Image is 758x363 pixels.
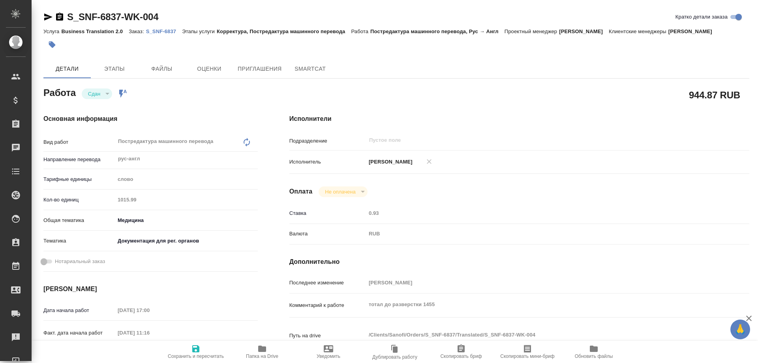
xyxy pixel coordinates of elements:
[229,341,295,363] button: Папка на Drive
[675,13,728,21] span: Кратко детали заказа
[82,88,112,99] div: Сдан
[362,341,428,363] button: Дублировать работу
[289,137,366,145] p: Подразделение
[190,64,228,74] span: Оценки
[366,158,413,166] p: [PERSON_NAME]
[366,207,711,219] input: Пустое поле
[689,88,740,102] h2: 944.87 RUB
[55,12,64,22] button: Скопировать ссылку
[289,257,749,267] h4: Дополнительно
[55,258,105,265] span: Нотариальный заказ
[289,301,366,309] p: Комментарий к работе
[129,28,146,34] p: Заказ:
[115,327,184,339] input: Пустое поле
[143,64,181,74] span: Файлы
[115,194,258,205] input: Пустое поле
[115,214,258,227] div: Медицина
[319,186,367,197] div: Сдан
[43,28,61,34] p: Услуга
[295,341,362,363] button: Уведомить
[366,277,711,288] input: Пустое поле
[668,28,718,34] p: [PERSON_NAME]
[115,305,184,316] input: Пустое поле
[289,279,366,287] p: Последнее изменение
[217,28,351,34] p: Корректура, Постредактура машинного перевода
[163,341,229,363] button: Сохранить и пересчитать
[86,90,103,97] button: Сдан
[428,341,494,363] button: Скопировать бриф
[43,284,258,294] h4: [PERSON_NAME]
[366,227,711,241] div: RUB
[43,196,115,204] p: Кол-во единиц
[43,156,115,164] p: Направление перевода
[238,64,282,74] span: Приглашения
[366,328,711,342] textarea: /Clients/Sanofi/Orders/S_SNF-6837/Translated/S_SNF-6837-WK-004
[289,187,313,196] h4: Оплата
[43,216,115,224] p: Общая тематика
[43,307,115,314] p: Дата начала работ
[146,28,182,34] a: S_SNF-6837
[289,332,366,340] p: Путь на drive
[505,28,559,34] p: Проектный менеджер
[323,188,358,195] button: Не оплачена
[289,158,366,166] p: Исполнитель
[372,354,417,360] span: Дублировать работу
[730,320,750,339] button: 🙏
[43,175,115,183] p: Тарифные единицы
[291,64,329,74] span: SmartCat
[43,237,115,245] p: Тематика
[317,354,340,359] span: Уведомить
[351,28,370,34] p: Работа
[561,341,627,363] button: Обновить файлы
[289,230,366,238] p: Валюта
[43,138,115,146] p: Вид работ
[182,28,217,34] p: Этапы услуги
[368,135,692,145] input: Пустое поле
[168,354,224,359] span: Сохранить и пересчитать
[43,12,53,22] button: Скопировать ссылку для ЯМессенджера
[43,36,61,53] button: Добавить тэг
[43,85,76,99] h2: Работа
[67,11,158,22] a: S_SNF-6837-WK-004
[370,28,505,34] p: Постредактура машинного перевода, Рус → Англ
[575,354,613,359] span: Обновить файлы
[115,234,258,248] div: Документация для рег. органов
[734,321,747,338] span: 🙏
[115,173,258,186] div: слово
[289,114,749,124] h4: Исполнители
[609,28,668,34] p: Клиентские менеджеры
[48,64,86,74] span: Детали
[366,298,711,311] textarea: тотал до разверстки 1455
[43,114,258,124] h4: Основная информация
[440,354,482,359] span: Скопировать бриф
[43,329,115,337] p: Факт. дата начала работ
[61,28,129,34] p: Business Translation 2.0
[246,354,278,359] span: Папка на Drive
[494,341,561,363] button: Скопировать мини-бриф
[559,28,609,34] p: [PERSON_NAME]
[289,209,366,217] p: Ставка
[96,64,133,74] span: Этапы
[500,354,554,359] span: Скопировать мини-бриф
